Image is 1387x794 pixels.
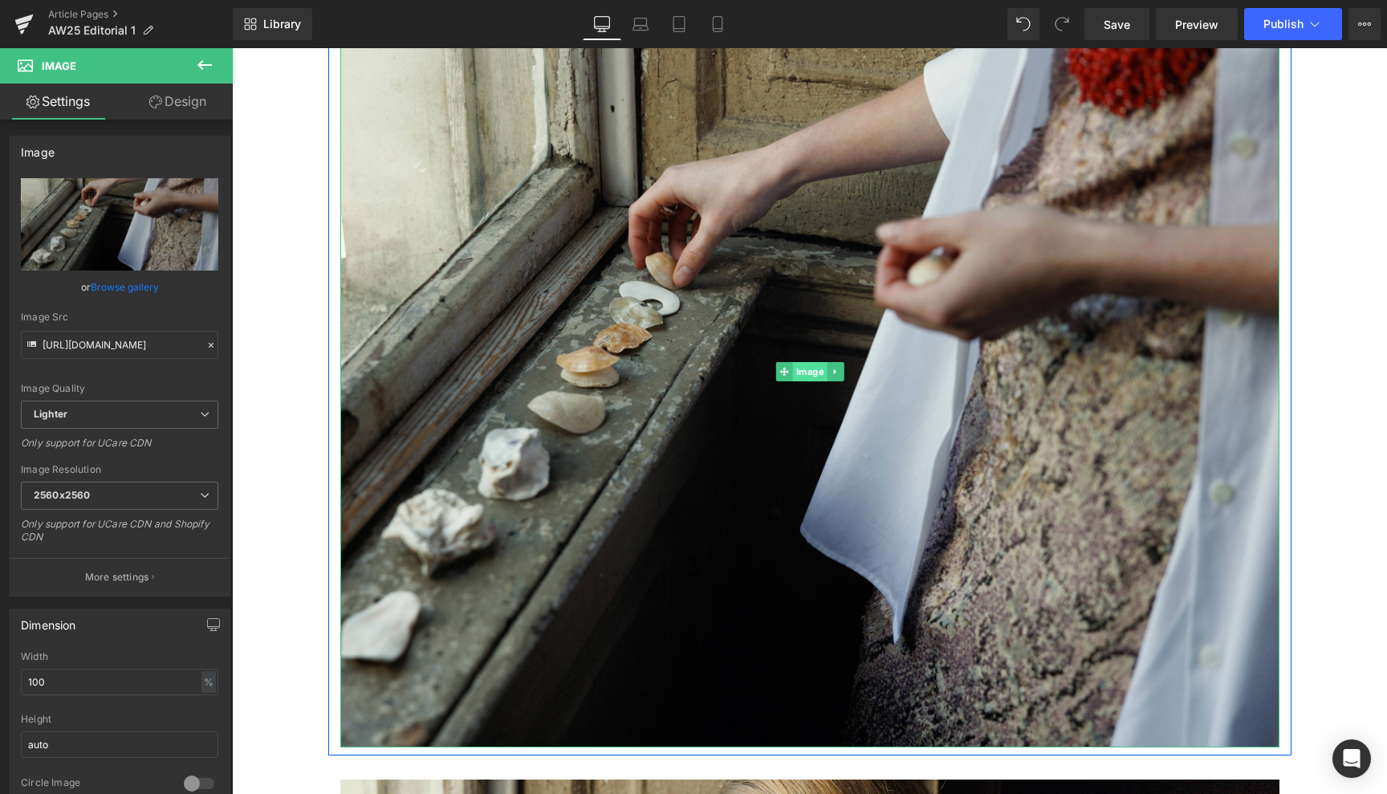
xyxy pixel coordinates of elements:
[621,8,660,40] a: Laptop
[21,383,218,394] div: Image Quality
[21,464,218,475] div: Image Resolution
[21,776,168,793] div: Circle Image
[48,24,136,37] span: AW25 Editorial 1
[21,311,218,323] div: Image Src
[21,518,218,554] div: Only support for UCare CDN and Shopify CDN
[21,279,218,295] div: or
[21,669,218,695] input: auto
[1046,8,1078,40] button: Redo
[1104,16,1130,33] span: Save
[660,8,698,40] a: Tablet
[21,136,55,159] div: Image
[1175,16,1218,33] span: Preview
[10,558,230,596] button: More settings
[263,17,301,31] span: Library
[21,731,218,758] input: auto
[48,8,233,21] a: Article Pages
[698,8,737,40] a: Mobile
[21,651,218,662] div: Width
[21,714,218,725] div: Height
[1348,8,1381,40] button: More
[1263,18,1304,31] span: Publish
[1156,8,1238,40] a: Preview
[34,408,67,420] b: Lighter
[21,331,218,359] input: Link
[85,570,149,584] p: More settings
[1332,739,1371,778] div: Open Intercom Messenger
[91,273,159,301] a: Browse gallery
[34,489,90,501] b: 2560x2560
[21,609,76,632] div: Dimension
[201,671,216,693] div: %
[1007,8,1039,40] button: Undo
[583,8,621,40] a: Desktop
[595,314,612,333] a: Expand / Collapse
[233,8,312,40] a: New Library
[42,59,76,72] span: Image
[560,314,595,333] span: Image
[120,83,236,120] a: Design
[1244,8,1342,40] button: Publish
[21,437,218,460] div: Only support for UCare CDN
